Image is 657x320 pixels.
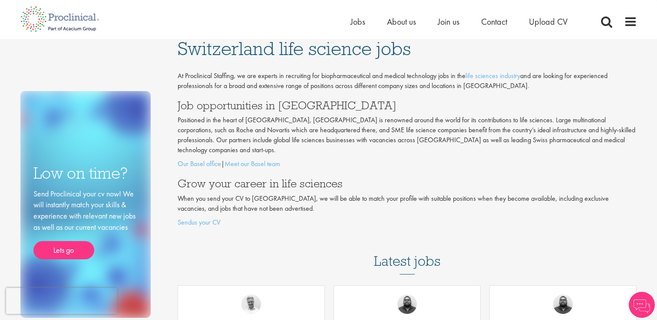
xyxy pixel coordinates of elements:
[529,16,568,27] a: Upload CV
[178,159,221,168] a: Our Basel office
[178,218,221,227] a: Sendus your CV
[387,16,416,27] a: About us
[374,232,441,274] h3: Latest jobs
[33,188,138,260] div: Send Proclinical your cv now! We will instantly match your skills & experience with relevant new ...
[466,71,520,80] a: life sciences industry
[6,288,117,314] iframe: reCAPTCHA
[178,178,637,189] h3: Grow your career in life sciences
[438,16,459,27] a: Join us
[178,37,411,60] span: Switzerland life science jobs
[553,294,573,314] img: Ashley Bennett
[178,115,637,155] p: Positioned in the heart of [GEOGRAPHIC_DATA], [GEOGRAPHIC_DATA] is renowned around the world for ...
[481,16,507,27] a: Contact
[350,16,365,27] a: Jobs
[178,159,637,169] p: |
[241,294,261,314] img: Joshua Bye
[178,194,637,214] p: When you send your CV to [GEOGRAPHIC_DATA], we will be able to match your profile with suitable p...
[629,292,655,318] img: Chatbot
[225,159,280,168] a: Meet our Basel team
[33,241,94,259] a: Lets go
[178,71,637,91] p: At Proclinical Staffing, we are experts in recruiting for biopharmaceutical and medical technolog...
[178,100,637,111] h3: Job opportunities in [GEOGRAPHIC_DATA]
[397,294,417,314] img: Ashley Bennett
[33,165,138,182] h3: Low on time?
